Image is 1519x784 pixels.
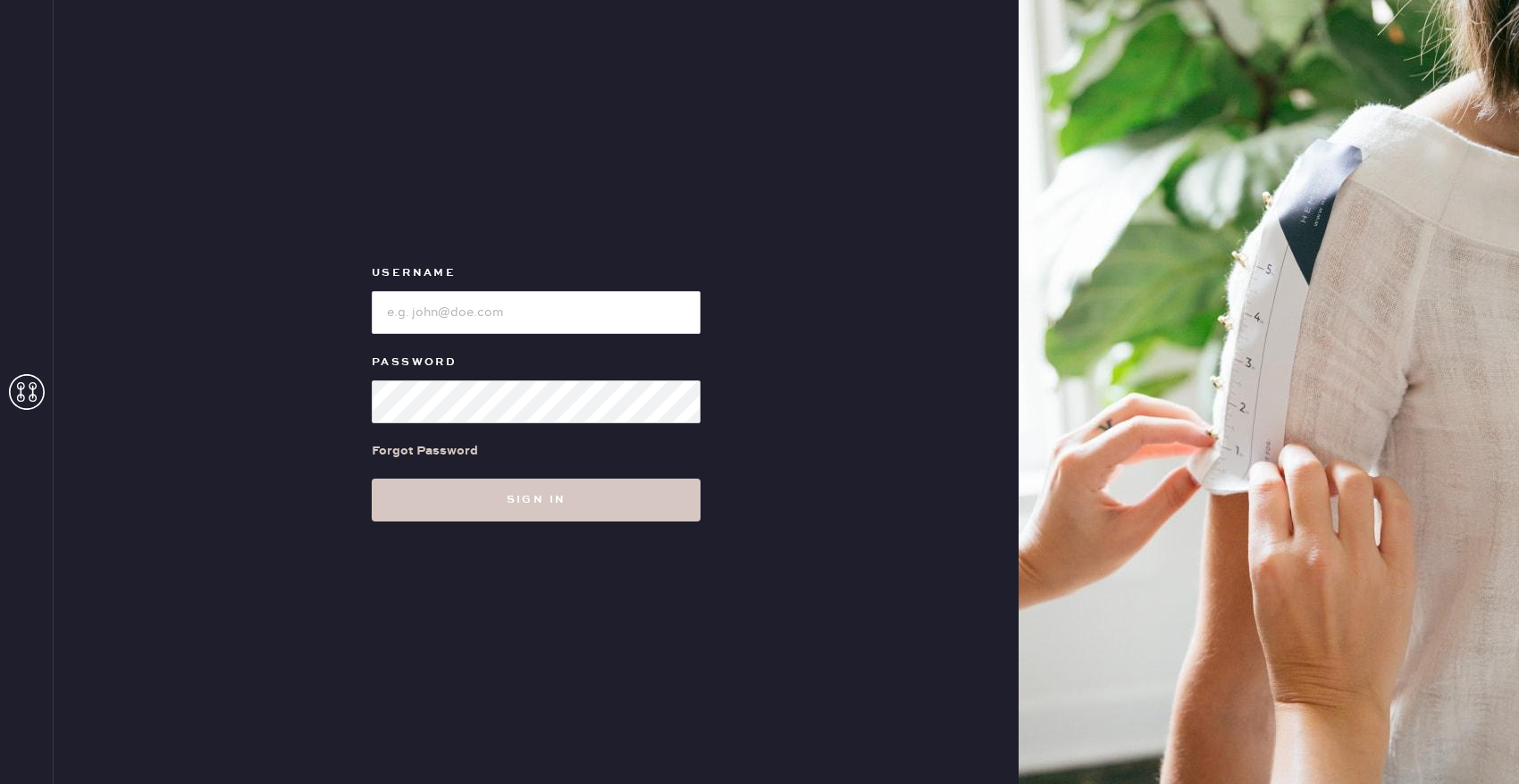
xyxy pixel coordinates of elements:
[372,441,478,461] div: Forgot Password
[372,423,478,479] a: Forgot Password
[372,352,701,373] label: Password
[372,291,701,334] input: e.g. john@doe.com
[372,479,701,521] button: Sign in
[372,263,701,284] label: Username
